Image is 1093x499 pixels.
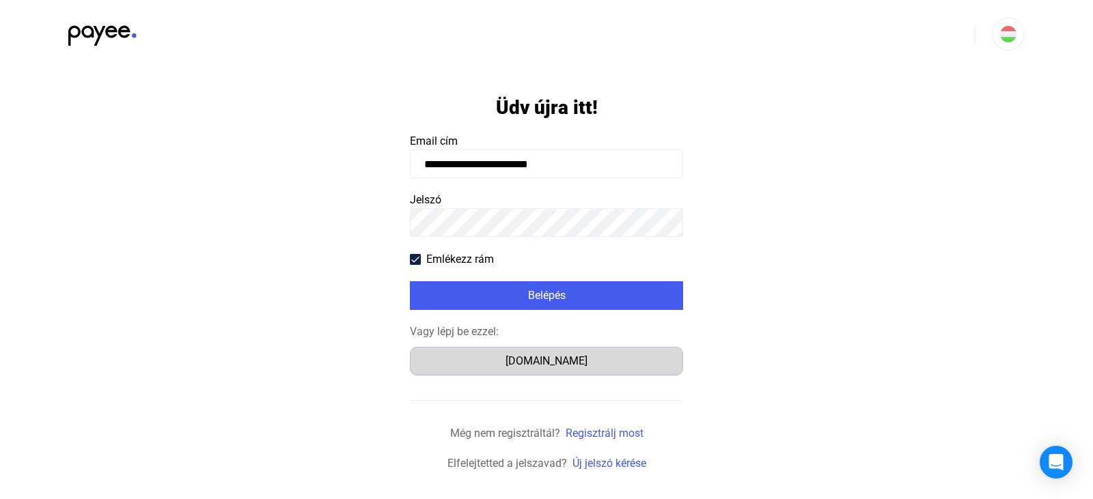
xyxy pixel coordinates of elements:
[410,324,683,340] div: Vagy lépj be ezzel:
[415,353,678,369] div: [DOMAIN_NAME]
[410,134,458,147] span: Email cím
[410,347,683,375] button: [DOMAIN_NAME]
[410,193,441,206] span: Jelszó
[68,18,137,46] img: black-payee-blue-dot.svg
[992,18,1025,51] button: HU
[1040,446,1073,479] div: Open Intercom Messenger
[410,354,683,367] a: [DOMAIN_NAME]
[410,281,683,310] button: Belépés
[450,427,560,440] span: Még nem regisztráltál?
[1000,26,1016,42] img: HU
[447,457,567,470] span: Elfelejtetted a jelszavad?
[414,287,679,304] div: Belépés
[572,457,646,470] a: Új jelszó kérése
[566,427,644,440] a: Regisztrálj most
[426,251,494,268] span: Emlékezz rám
[496,96,598,119] h1: Üdv újra itt!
